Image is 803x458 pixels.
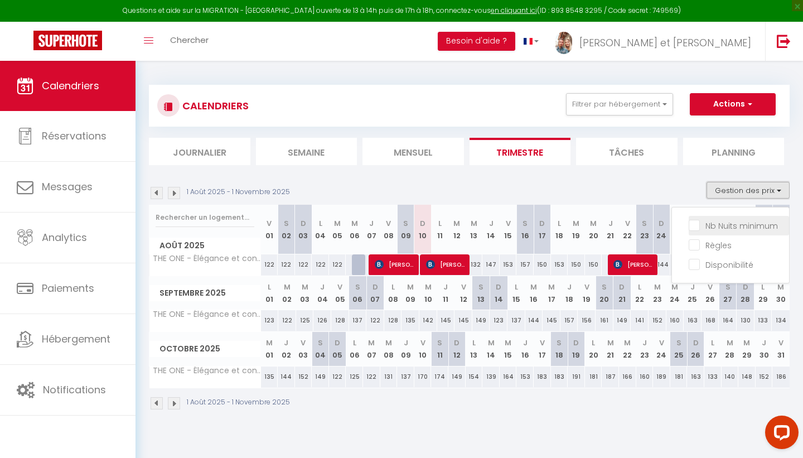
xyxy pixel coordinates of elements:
abbr: J [690,282,695,292]
th: 05 [329,205,346,254]
th: 08 [384,276,402,310]
abbr: V [301,338,306,348]
th: 15 [500,332,517,366]
div: 153 [516,367,534,387]
div: 154 [466,367,483,387]
div: 139 [482,367,500,387]
li: Journalier [149,138,250,165]
div: 145 [454,310,472,331]
li: Planning [683,138,785,165]
abbr: L [319,218,322,229]
div: 133 [704,367,722,387]
div: 137 [397,367,414,387]
th: 03 [295,332,312,366]
th: 13 [472,276,490,310]
th: 28 [722,205,739,254]
div: 157 [516,254,534,275]
abbr: S [602,282,607,292]
abbr: D [693,338,699,348]
div: 144 [525,310,543,331]
div: 148 [738,367,756,387]
div: 131 [380,367,398,387]
div: 152 [649,310,666,331]
th: 28 [737,276,754,310]
th: 14 [490,276,507,310]
th: 20 [585,205,602,254]
abbr: D [743,282,748,292]
div: 149 [613,310,631,331]
abbr: D [496,282,501,292]
abbr: V [778,338,783,348]
div: 166 [619,367,636,387]
abbr: J [567,282,572,292]
div: 144 [653,254,670,275]
iframe: LiveChat chat widget [756,411,803,458]
th: 23 [649,276,666,310]
abbr: S [478,282,483,292]
th: 16 [516,332,534,366]
abbr: V [584,282,589,292]
th: 14 [482,332,500,366]
div: 152 [756,367,773,387]
abbr: J [489,218,494,229]
div: 128 [384,310,402,331]
th: 23 [636,205,654,254]
abbr: M [453,218,460,229]
abbr: J [369,218,374,229]
h3: CALENDRIERS [180,93,249,118]
button: Filtrer par hébergement [566,93,673,115]
th: 07 [363,205,380,254]
div: 142 [419,310,437,331]
span: THE ONE - Élégance et confort - [GEOGRAPHIC_DATA] centre [151,367,263,375]
abbr: M [607,338,614,348]
span: THE ONE - Élégance et confort - [GEOGRAPHIC_DATA] centre [151,310,263,319]
span: Octobre 2025 [149,341,260,357]
li: Semaine [256,138,357,165]
div: 152 [295,367,312,387]
th: 10 [414,332,432,366]
abbr: V [506,218,511,229]
th: 25 [670,332,688,366]
abbr: S [725,282,731,292]
div: 153 [551,254,568,275]
th: 09 [401,276,419,310]
th: 31 [772,205,790,254]
div: 181 [585,367,602,387]
th: 03 [296,276,314,310]
span: [PERSON_NAME] [426,254,466,275]
div: 137 [349,310,367,331]
abbr: L [391,282,395,292]
th: 09 [397,205,414,254]
th: 09 [397,332,414,366]
th: 12 [448,332,466,366]
abbr: J [642,338,647,348]
abbr: J [404,338,408,348]
th: 22 [631,276,649,310]
div: 150 [585,254,602,275]
th: 12 [454,276,472,310]
button: Gestion des prix [707,182,790,199]
div: 125 [296,310,314,331]
div: 123 [261,310,279,331]
div: 189 [653,367,670,387]
th: 27 [719,276,737,310]
abbr: M [407,282,414,292]
abbr: L [592,338,595,348]
th: 13 [466,205,483,254]
abbr: M [590,218,597,229]
th: 08 [380,205,398,254]
div: 130 [737,310,754,331]
div: 125 [346,367,363,387]
div: 122 [366,310,384,331]
th: 02 [278,205,295,254]
div: 168 [702,310,719,331]
div: 149 [312,367,329,387]
div: 122 [261,254,278,275]
p: 1 Août 2025 - 1 Novembre 2025 [187,397,290,408]
th: 18 [551,332,568,366]
div: 122 [295,254,312,275]
span: Chercher [170,34,209,46]
abbr: S [318,338,323,348]
div: 161 [596,310,613,331]
div: 140 [722,367,739,387]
